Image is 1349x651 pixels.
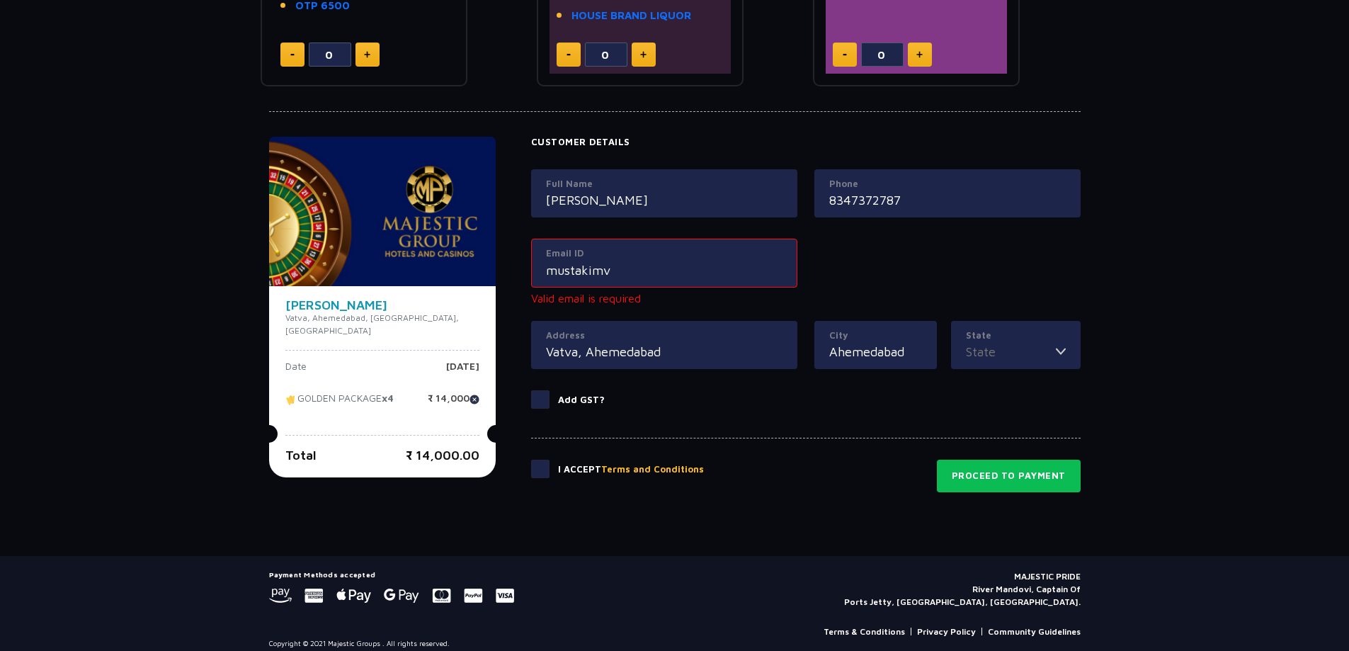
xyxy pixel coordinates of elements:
img: majesticPride-banner [269,137,496,286]
input: Email ID [546,261,782,280]
p: Total [285,446,317,465]
input: City [829,342,922,361]
img: plus [916,51,923,58]
button: Proceed to Payment [937,460,1081,492]
p: [DATE] [446,361,479,383]
p: ₹ 14,000.00 [406,446,479,465]
input: Mobile [829,191,1066,210]
input: Full Name [546,191,782,210]
input: State [966,342,1056,361]
h4: Customer Details [531,137,1081,148]
label: Phone [829,177,1066,191]
img: minus [843,54,847,56]
h4: [PERSON_NAME] [285,299,479,312]
label: Address [546,329,782,343]
button: Terms and Conditions [601,463,704,477]
label: Full Name [546,177,782,191]
p: ₹ 14,000 [428,393,479,414]
label: Email ID [546,247,782,261]
a: Terms & Conditions [824,625,905,638]
h5: Payment Methods accepted [269,570,514,579]
input: Address [546,342,782,361]
a: Community Guidelines [988,625,1081,638]
a: Privacy Policy [917,625,976,638]
p: Date [285,361,307,383]
p: Valid email is required [531,290,797,307]
a: HOUSE BRAND LIQUOR [571,8,691,24]
img: minus [567,54,571,56]
label: State [966,329,1066,343]
label: City [829,329,922,343]
p: MAJESTIC PRIDE River Mandovi, Captain Of Ports Jetty, [GEOGRAPHIC_DATA], [GEOGRAPHIC_DATA]. [844,570,1081,608]
img: toggler icon [1056,342,1066,361]
p: Copyright © 2021 Majestic Groups . All rights reserved. [269,638,450,649]
img: plus [640,51,647,58]
img: minus [290,54,295,56]
p: I Accept [558,463,704,477]
p: Add GST? [558,393,605,407]
img: tikcet [285,393,297,406]
strong: x4 [382,392,394,404]
p: GOLDEN PACKAGE [285,393,394,414]
img: plus [364,51,370,58]
p: Vatva, Ahemedabad, [GEOGRAPHIC_DATA], [GEOGRAPHIC_DATA] [285,312,479,337]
